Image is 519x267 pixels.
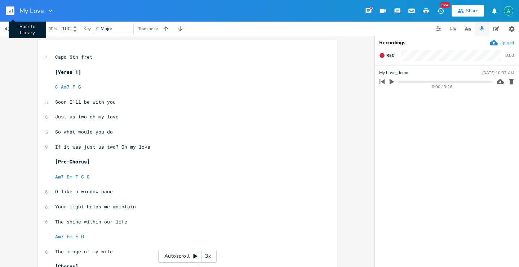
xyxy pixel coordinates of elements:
[55,99,116,105] span: Soon I'll be with you
[55,158,90,165] span: [Pre-Chorus]
[482,71,514,75] div: [DATE] 10:37 AM
[433,4,448,17] button: New
[81,173,84,180] span: C
[505,53,514,58] div: 0:00
[452,5,484,17] button: Share
[78,83,81,90] span: G
[138,27,158,31] div: Transpose
[55,203,136,210] span: Your light helps me maintain
[61,83,70,90] span: Am7
[55,113,119,120] span: Just us two oh my love
[55,188,113,195] span: O like a window pane
[55,248,113,255] span: The image of my wife
[55,54,93,60] span: Capo 6th fret
[500,40,514,46] div: Upload
[158,250,217,263] div: Autoscroll
[55,83,58,90] span: C
[55,233,64,240] span: Am7
[376,50,397,61] button: Rec
[75,233,78,240] span: F
[67,233,72,240] span: Em
[55,173,64,180] span: Am7
[55,144,150,150] span: If it was just us two? Oh my love
[19,8,44,14] span: My Love
[440,2,450,8] div: New
[466,8,478,14] div: Share
[392,85,493,89] div: 0:00 / 3:26
[81,233,84,240] span: G
[490,39,514,47] button: Upload
[201,250,214,263] div: 3x
[504,6,513,15] img: Alex
[96,26,112,32] span: C Major
[87,173,90,180] span: G
[379,69,408,76] span: My Love_demo
[55,218,127,225] span: The shine within our life
[55,128,113,135] span: So what would you do
[55,69,81,75] span: [Verse 1]
[48,27,57,31] div: BPM
[379,40,515,45] div: Recordings
[84,27,91,31] div: Key
[72,83,75,90] span: F
[75,173,78,180] span: F
[386,53,394,58] span: Rec
[6,2,20,19] button: Back to Library
[67,173,72,180] span: Em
